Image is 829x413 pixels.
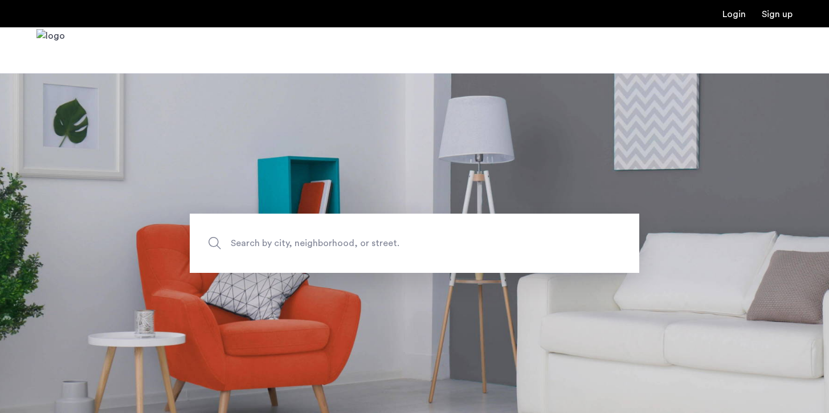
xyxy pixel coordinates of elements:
[36,29,65,72] img: logo
[762,10,793,19] a: Registration
[36,29,65,72] a: Cazamio Logo
[190,214,639,273] input: Apartment Search
[231,235,545,251] span: Search by city, neighborhood, or street.
[722,10,746,19] a: Login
